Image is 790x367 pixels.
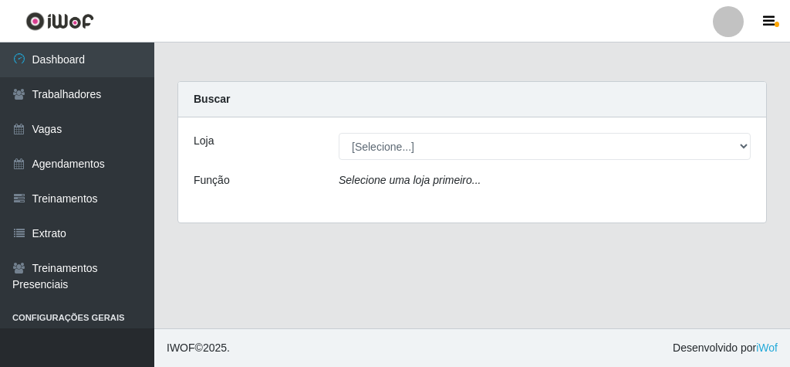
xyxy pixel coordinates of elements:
span: Desenvolvido por [673,340,778,356]
img: CoreUI Logo [25,12,94,31]
span: © 2025 . [167,340,230,356]
label: Loja [194,133,214,149]
i: Selecione uma loja primeiro... [339,174,481,186]
span: IWOF [167,342,195,354]
a: iWof [756,342,778,354]
label: Função [194,172,230,189]
strong: Buscar [194,93,230,105]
